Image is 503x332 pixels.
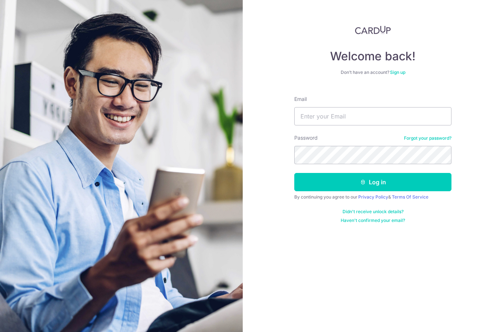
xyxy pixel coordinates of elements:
button: Log in [294,173,451,191]
div: Don’t have an account? [294,69,451,75]
h4: Welcome back! [294,49,451,64]
label: Password [294,134,318,142]
input: Enter your Email [294,107,451,125]
div: By continuing you agree to our & [294,194,451,200]
a: Didn't receive unlock details? [343,209,404,215]
a: Terms Of Service [392,194,428,200]
a: Haven't confirmed your email? [341,218,405,223]
a: Forgot your password? [404,135,451,141]
label: Email [294,95,307,103]
a: Sign up [390,69,405,75]
img: CardUp Logo [355,26,391,34]
a: Privacy Policy [358,194,388,200]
